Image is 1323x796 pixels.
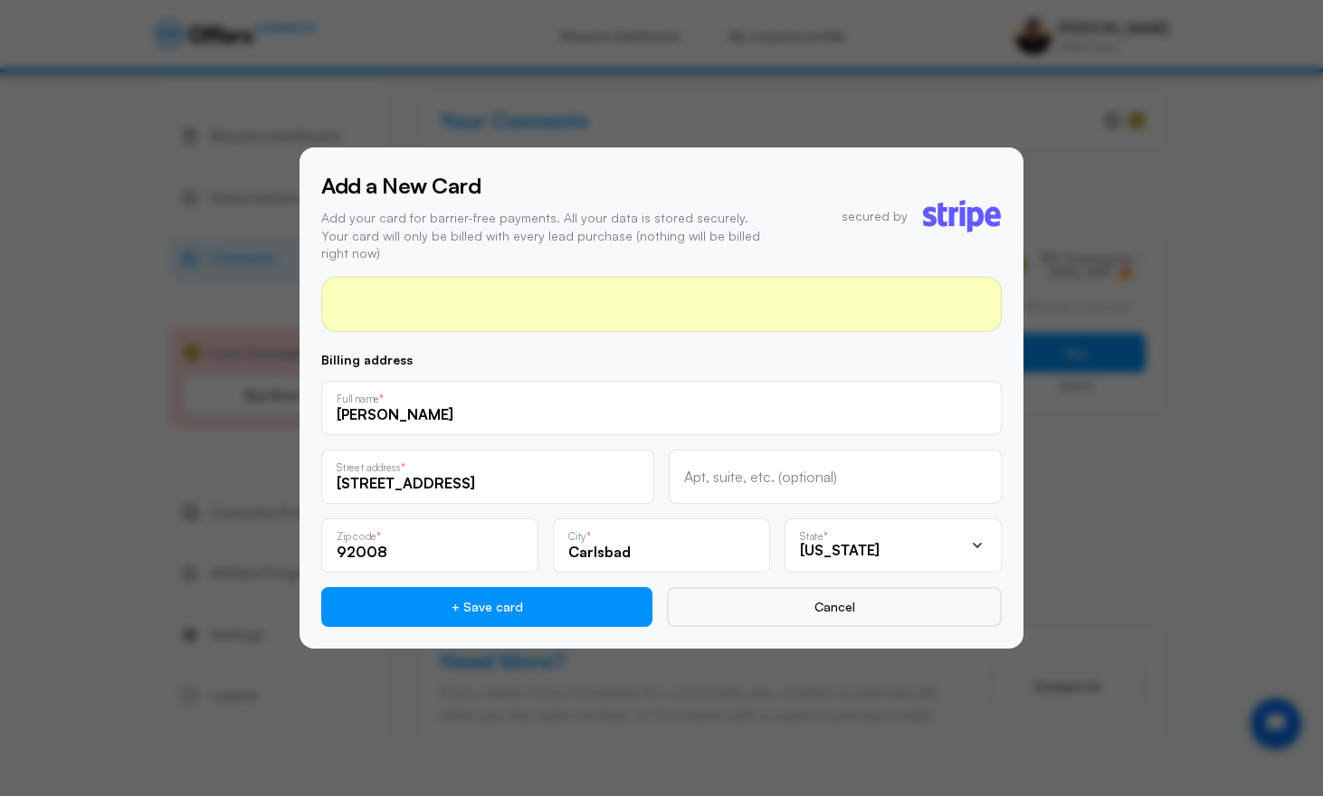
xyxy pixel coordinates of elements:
h5: Add a New Card [321,169,769,202]
button: Cancel [667,587,1002,627]
p: secured by [842,207,908,225]
p: State [800,531,823,541]
span: [US_STATE] [800,541,880,559]
p: Street address [337,462,401,472]
button: + Save card [321,587,652,627]
p: Add your card for barrier-free payments. All your data is stored securely. Your card will only be... [321,209,769,262]
iframe: Secure card payment input frame [337,297,986,312]
p: Full name [337,393,379,403]
p: Billing address [321,354,1002,366]
p: City [568,531,586,541]
p: Zip code [337,531,376,541]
